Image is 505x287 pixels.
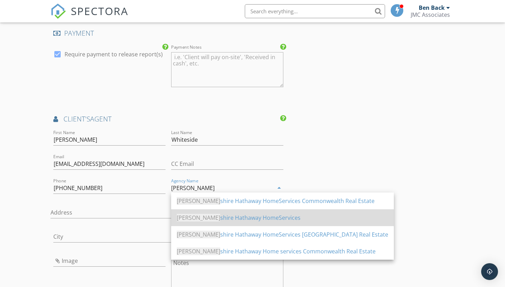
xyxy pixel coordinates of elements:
div: Ben Back [419,4,445,11]
span: SPECTORA [71,3,128,18]
div: Open Intercom Messenger [481,263,498,280]
span: client's [63,114,90,124]
div: shire Hathaway HomeServices [177,213,388,222]
span: [PERSON_NAME] [177,197,220,205]
input: Image [53,255,166,267]
div: shire Hathaway Home services Commonwealth Real Estate [177,247,388,255]
input: Search everything... [245,4,385,18]
h4: PAYMENT [53,29,283,38]
span: [PERSON_NAME] [177,214,220,222]
div: shire Hathaway HomeServices Commonwealth Real Estate [177,197,388,205]
a: SPECTORA [50,9,128,24]
span: [PERSON_NAME] [177,247,220,255]
span: [PERSON_NAME] [177,231,220,238]
div: JMC Associates [411,11,450,18]
div: shire Hathaway HomeServices [GEOGRAPHIC_DATA] Real Estate [177,230,388,239]
label: Require payment to release report(s) [65,51,163,58]
i: arrow_drop_down [275,184,283,192]
img: The Best Home Inspection Software - Spectora [50,3,66,19]
h4: AGENT [53,114,283,124]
